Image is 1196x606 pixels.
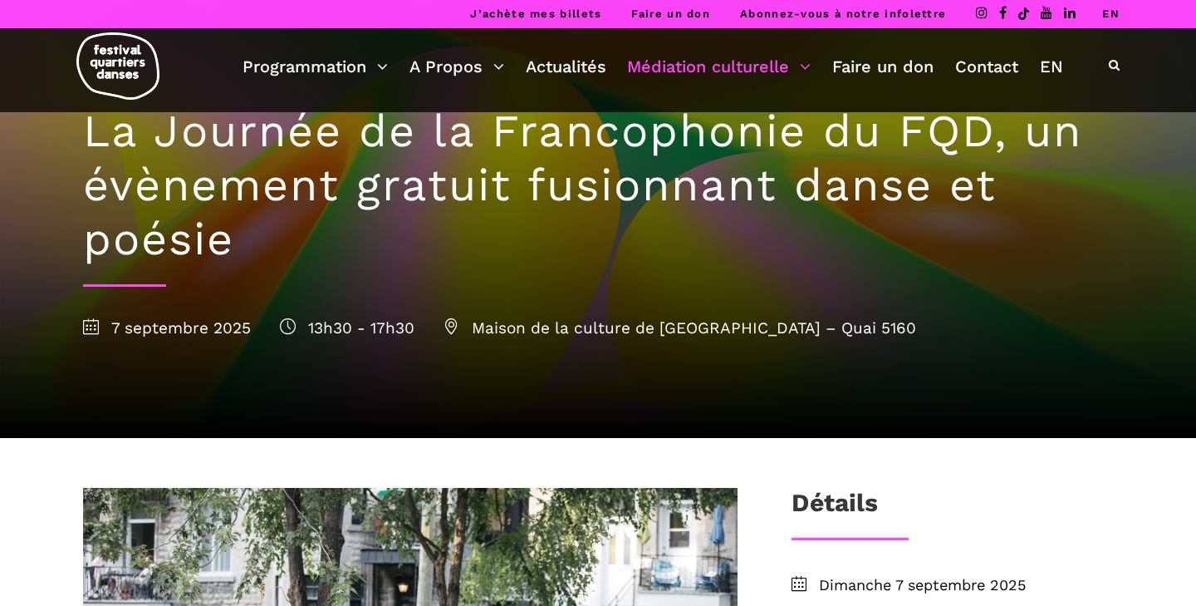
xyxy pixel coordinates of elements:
[819,574,1113,598] span: Dimanche 7 septembre 2025
[526,52,606,81] a: Actualités
[444,318,916,337] span: Maison de la culture de [GEOGRAPHIC_DATA] – Quai 5160
[955,52,1018,81] a: Contact
[83,105,1113,266] h1: La Journée de la Francophonie du FQD, un évènement gratuit fusionnant danse et poésie
[280,318,414,337] span: 13h30 - 17h30
[832,52,934,81] a: Faire un don
[792,488,878,530] h3: Détails
[83,318,251,337] span: 7 septembre 2025
[1040,52,1063,81] a: EN
[1102,7,1120,20] a: EN
[631,7,710,20] a: Faire un don
[740,7,946,20] a: Abonnez-vous à notre infolettre
[470,7,601,20] a: J’achète mes billets
[76,32,159,100] img: logo-fqd-med
[409,52,504,81] a: A Propos
[243,52,388,81] a: Programmation
[627,52,811,81] a: Médiation culturelle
